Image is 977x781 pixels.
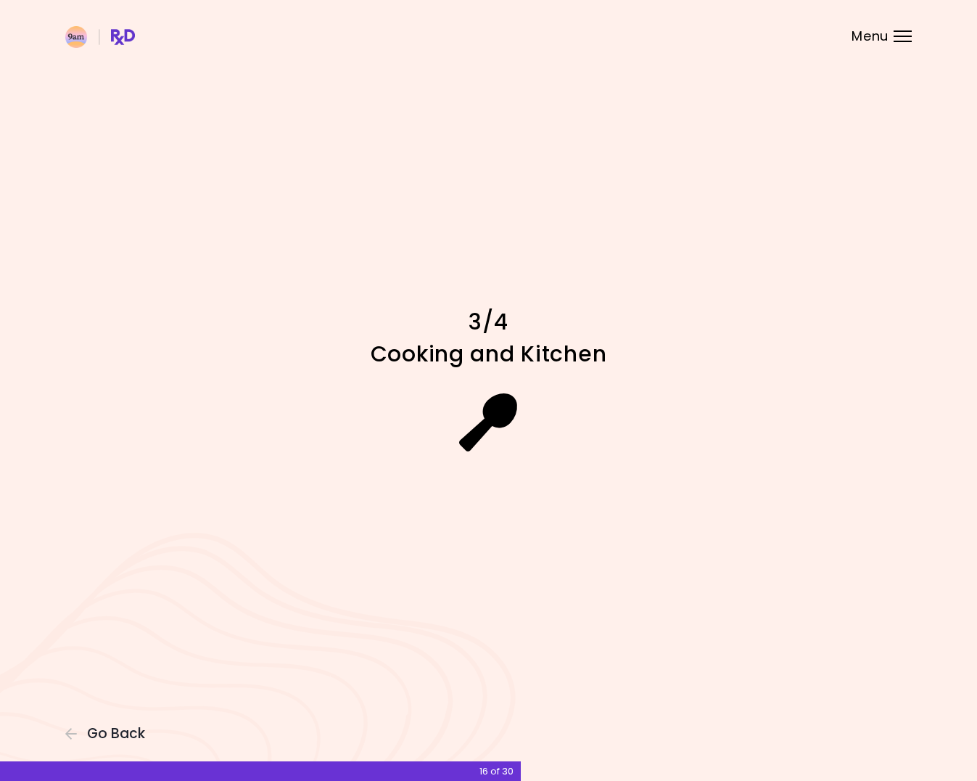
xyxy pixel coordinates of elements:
button: Go Back [65,726,152,742]
span: Menu [852,30,889,43]
span: Go Back [87,726,145,742]
h1: 3/4 [235,308,743,336]
h1: Cooking and Kitchen [235,340,743,368]
img: RxDiet [65,26,135,48]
